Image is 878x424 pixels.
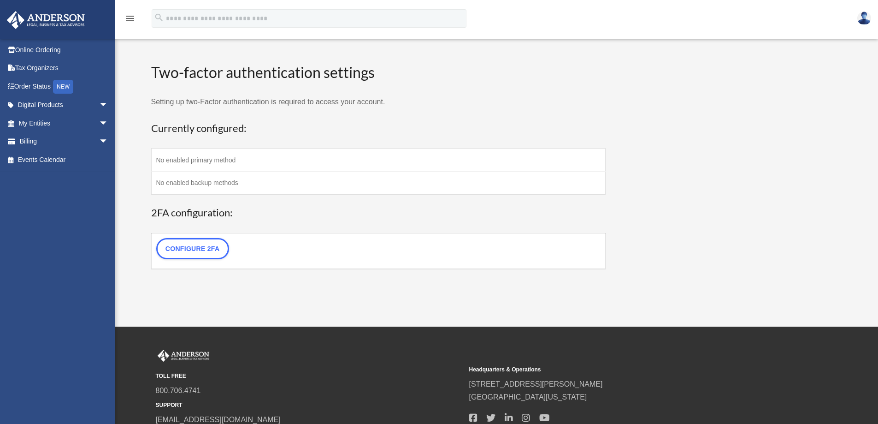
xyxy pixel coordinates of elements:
[6,41,122,59] a: Online Ordering
[6,96,122,114] a: Digital Productsarrow_drop_down
[124,13,136,24] i: menu
[469,365,776,375] small: Headquarters & Operations
[151,62,606,83] h2: Two-factor authentication settings
[53,80,73,94] div: NEW
[6,114,122,132] a: My Entitiesarrow_drop_down
[156,350,211,362] img: Anderson Advisors Platinum Portal
[151,172,606,195] td: No enabled backup methods
[6,150,122,169] a: Events Calendar
[469,393,587,401] a: [GEOGRAPHIC_DATA][US_STATE]
[6,132,122,151] a: Billingarrow_drop_down
[151,206,606,220] h3: 2FA configuration:
[99,132,118,151] span: arrow_drop_down
[4,11,88,29] img: Anderson Advisors Platinum Portal
[124,16,136,24] a: menu
[99,114,118,133] span: arrow_drop_down
[156,400,463,410] small: SUPPORT
[156,371,463,381] small: TOLL FREE
[151,121,606,136] h3: Currently configured:
[151,96,606,108] p: Setting up two-Factor authentication is required to access your account.
[156,238,229,259] a: Configure 2FA
[469,380,603,388] a: [STREET_ADDRESS][PERSON_NAME]
[6,59,122,78] a: Tax Organizers
[156,387,201,394] a: 800.706.4741
[154,12,164,23] i: search
[99,96,118,115] span: arrow_drop_down
[6,77,122,96] a: Order StatusNEW
[151,149,606,172] td: No enabled primary method
[156,416,281,424] a: [EMAIL_ADDRESS][DOMAIN_NAME]
[857,12,871,25] img: User Pic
